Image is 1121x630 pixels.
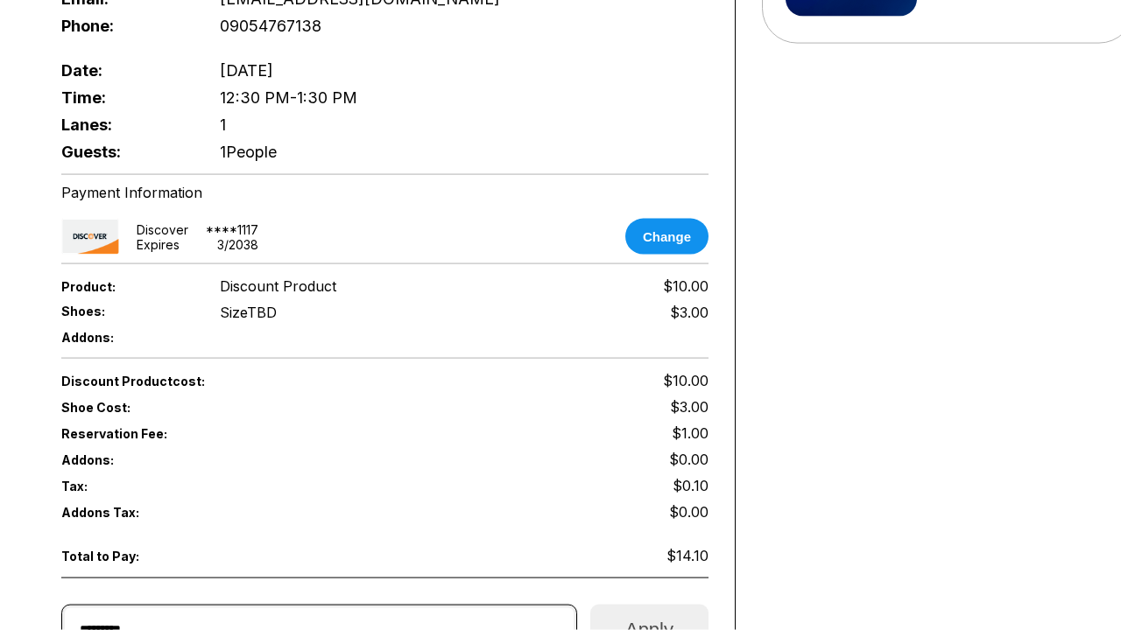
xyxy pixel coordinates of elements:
[220,88,357,107] span: 12:30 PM - 1:30 PM
[61,549,191,563] span: Total to Pay:
[663,277,709,295] span: $10.00
[220,61,273,80] span: [DATE]
[220,143,277,161] span: 1 People
[61,400,191,415] span: Shoe Cost:
[61,374,385,388] span: Discount Product cost:
[61,505,191,520] span: Addons Tax:
[61,61,191,80] span: Date:
[666,547,709,564] span: $14.10
[137,237,180,252] div: Expires
[61,17,191,35] span: Phone:
[669,503,709,521] span: $0.00
[61,184,709,201] div: Payment Information
[670,398,709,416] span: $3.00
[217,237,258,252] div: 3 / 2038
[220,115,226,134] span: 1
[663,372,709,389] span: $10.00
[61,279,191,294] span: Product:
[61,479,191,493] span: Tax:
[625,219,709,255] button: Change
[61,88,191,107] span: Time:
[670,304,709,321] div: $3.00
[61,426,385,441] span: Reservation Fee:
[61,143,191,161] span: Guests:
[672,424,709,442] span: $1.00
[220,304,277,321] div: Size TBD
[669,451,709,468] span: $0.00
[61,452,191,467] span: Addons:
[673,477,709,494] span: $0.10
[61,330,191,345] span: Addons:
[61,304,191,318] span: Shoes:
[61,115,191,134] span: Lanes:
[137,222,188,237] div: discover
[220,277,336,295] span: Discount Product
[61,219,119,255] img: card
[220,17,321,35] span: 09054767138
